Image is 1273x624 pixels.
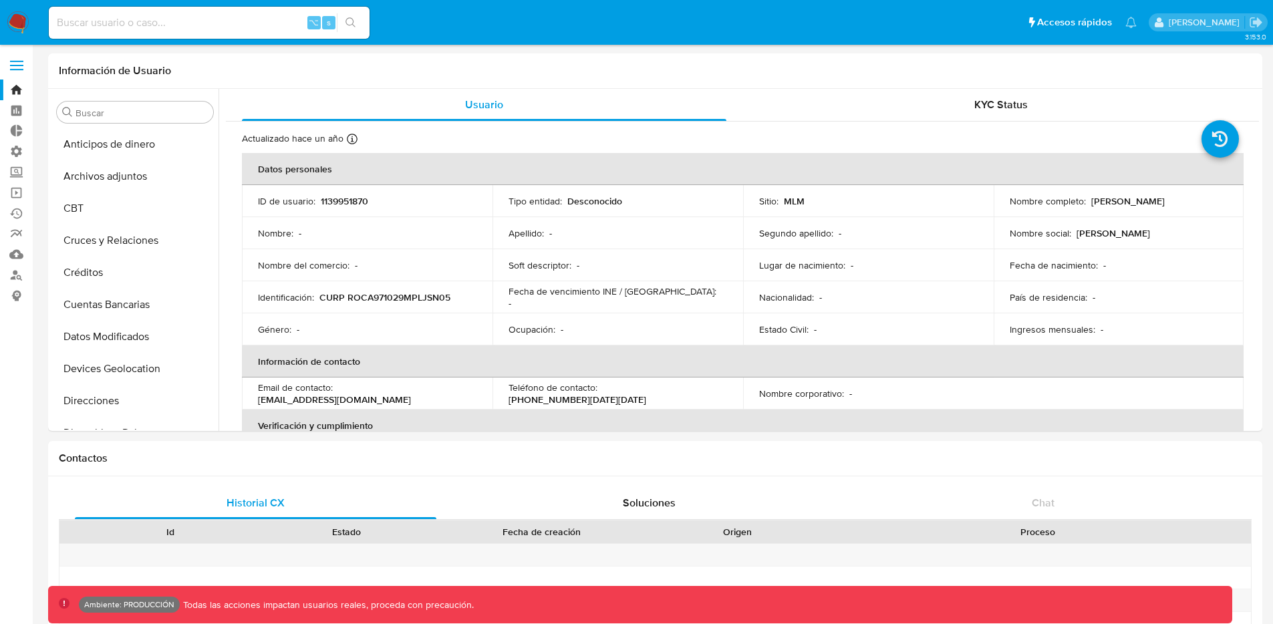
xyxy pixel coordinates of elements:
p: - [1093,291,1095,303]
span: Historial CX [227,495,285,510]
p: Todas las acciones impactan usuarios reales, proceda con precaución. [180,599,474,611]
p: Nombre completo : [1010,195,1086,207]
button: search-icon [337,13,364,32]
p: ID de usuario : [258,195,315,207]
span: ⌥ [309,16,319,29]
p: Actualizado hace un año [242,132,343,145]
div: Origen [659,525,816,538]
button: Cuentas Bancarias [51,289,219,321]
p: - [561,323,563,335]
p: [PERSON_NAME] [1077,227,1150,239]
span: KYC Status [974,97,1028,112]
span: Accesos rápidos [1037,15,1112,29]
p: Sitio : [759,195,779,207]
button: Archivos adjuntos [51,160,219,192]
p: Ingresos mensuales : [1010,323,1095,335]
p: Soft descriptor : [509,259,571,271]
p: Desconocido [567,195,622,207]
th: Información de contacto [242,345,1244,377]
p: - [297,323,299,335]
p: Tipo entidad : [509,195,562,207]
p: - [299,227,301,239]
p: Nacionalidad : [759,291,814,303]
p: - [839,227,841,239]
p: - [849,387,852,400]
p: 1139951870 [321,195,368,207]
p: Apellido : [509,227,544,239]
h1: Contactos [59,452,1252,465]
p: - [1101,323,1103,335]
button: CBT [51,192,219,224]
p: - [549,227,552,239]
p: Lugar de nacimiento : [759,259,845,271]
p: Teléfono de contacto : [509,381,597,394]
p: - [1103,259,1106,271]
button: Dispositivos Point [51,417,219,449]
button: Anticipos de dinero [51,128,219,160]
button: Cruces y Relaciones [51,224,219,257]
button: Datos Modificados [51,321,219,353]
p: - [577,259,579,271]
p: Email de contacto : [258,381,333,394]
p: - [509,297,511,309]
p: Nombre : [258,227,293,239]
p: Fecha de nacimiento : [1010,259,1098,271]
p: elkin.mantilla@mercadolibre.com.co [1169,16,1244,29]
p: CURP ROCA971029MPLJSN05 [319,291,450,303]
button: Direcciones [51,385,219,417]
div: Id [92,525,249,538]
div: Proceso [835,525,1242,538]
p: [PHONE_NUMBER][DATE][DATE] [509,394,646,406]
p: Nombre social : [1010,227,1071,239]
p: - [851,259,853,271]
p: Estado Civil : [759,323,809,335]
p: Fecha de vencimiento INE / [GEOGRAPHIC_DATA] : [509,285,716,297]
p: Ocupación : [509,323,555,335]
button: Devices Geolocation [51,353,219,385]
p: País de residencia : [1010,291,1087,303]
span: Soluciones [623,495,676,510]
button: Buscar [62,107,73,118]
span: s [327,16,331,29]
span: Usuario [465,97,503,112]
p: - [814,323,817,335]
p: [EMAIL_ADDRESS][DOMAIN_NAME] [258,394,411,406]
p: - [355,259,358,271]
div: Estado [268,525,425,538]
input: Buscar usuario o caso... [49,14,370,31]
p: Género : [258,323,291,335]
p: Nombre del comercio : [258,259,349,271]
th: Verificación y cumplimiento [242,410,1244,442]
h1: Información de Usuario [59,64,171,77]
p: Identificación : [258,291,314,303]
a: Notificaciones [1125,17,1137,28]
p: [PERSON_NAME] [1091,195,1165,207]
p: Ambiente: PRODUCCIÓN [84,602,174,607]
p: Segundo apellido : [759,227,833,239]
button: Créditos [51,257,219,289]
div: Fecha de creación [444,525,640,538]
span: Chat [1032,495,1054,510]
p: Nombre corporativo : [759,387,844,400]
th: Datos personales [242,153,1244,185]
a: Salir [1249,15,1263,29]
p: - [819,291,822,303]
input: Buscar [76,107,208,119]
p: MLM [784,195,805,207]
